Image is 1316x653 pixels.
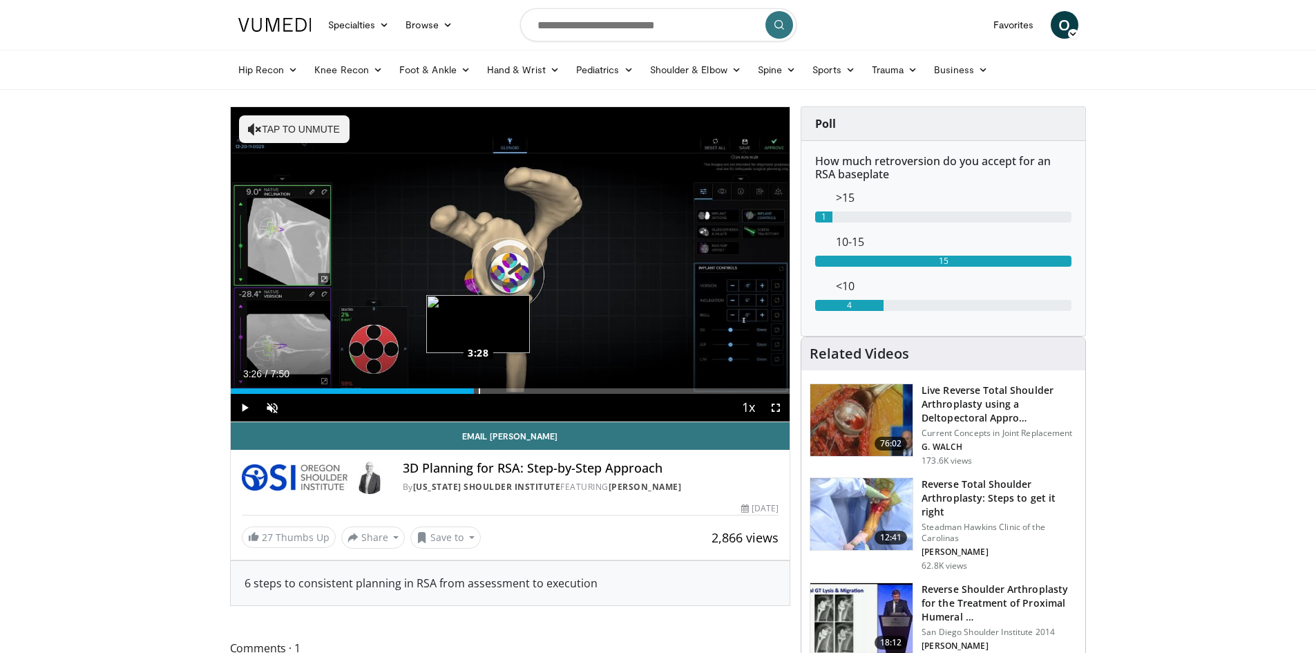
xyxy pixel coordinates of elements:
img: 326034_0000_1.png.150x105_q85_crop-smart_upscale.jpg [810,478,913,550]
a: Trauma [864,56,926,84]
dd: <10 [826,278,1082,294]
a: [US_STATE] Shoulder Institute [413,481,561,493]
p: [PERSON_NAME] [922,641,1077,652]
div: [DATE] [741,502,779,515]
a: [PERSON_NAME] [609,481,682,493]
button: Playback Rate [734,394,762,422]
a: 76:02 Live Reverse Total Shoulder Arthroplasty using a Deltopectoral Appro… Current Concepts in J... [810,384,1077,466]
span: 7:50 [271,368,289,379]
h6: How much retroversion do you accept for an RSA baseplate [815,155,1071,181]
button: Unmute [258,394,286,422]
p: 173.6K views [922,455,972,466]
span: 2,866 views [712,529,779,546]
h3: Live Reverse Total Shoulder Arthroplasty using a Deltopectoral Appro… [922,384,1077,425]
button: Tap to unmute [239,115,350,143]
a: Browse [397,11,461,39]
p: Current Concepts in Joint Replacement [922,428,1077,439]
a: Favorites [985,11,1042,39]
img: 684033_3.png.150x105_q85_crop-smart_upscale.jpg [810,384,913,456]
a: Email [PERSON_NAME] [231,422,790,450]
img: Oregon Shoulder Institute [242,461,347,494]
p: San Diego Shoulder Institute 2014 [922,627,1077,638]
a: Specialties [320,11,398,39]
dd: >15 [826,189,1082,206]
strong: Poll [815,116,836,131]
a: Sports [804,56,864,84]
span: / [265,368,268,379]
a: Pediatrics [568,56,642,84]
button: Save to [410,527,481,549]
img: VuMedi Logo [238,18,312,32]
a: Knee Recon [306,56,391,84]
div: 15 [815,256,1071,267]
a: Foot & Ankle [391,56,479,84]
p: [PERSON_NAME] [922,547,1077,558]
a: 12:41 Reverse Total Shoulder Arthroplasty: Steps to get it right Steadman Hawkins Clinic of the C... [810,477,1077,571]
button: Play [231,394,258,422]
p: G. WALCH [922,442,1077,453]
a: Hip Recon [230,56,307,84]
a: Spine [750,56,804,84]
p: Steadman Hawkins Clinic of the Carolinas [922,522,1077,544]
h3: Reverse Total Shoulder Arthroplasty: Steps to get it right [922,477,1077,519]
h4: 3D Planning for RSA: Step-by-Step Approach [403,461,779,476]
a: 27 Thumbs Up [242,527,336,548]
div: Progress Bar [231,388,790,394]
div: 4 [815,300,884,311]
div: 1 [815,211,832,223]
button: Share [341,527,406,549]
span: 3:26 [243,368,262,379]
input: Search topics, interventions [520,8,797,41]
video-js: Video Player [231,107,790,422]
span: 76:02 [875,437,908,451]
img: Avatar [353,461,386,494]
a: Business [926,56,996,84]
p: 62.8K views [922,560,967,571]
button: Fullscreen [762,394,790,422]
a: O [1051,11,1078,39]
span: 12:41 [875,531,908,545]
dd: 10-15 [826,234,1082,250]
img: image.jpeg [426,295,530,353]
h4: Related Videos [810,346,909,362]
a: Hand & Wrist [479,56,568,84]
a: Shoulder & Elbow [642,56,750,84]
div: By FEATURING [403,481,779,493]
h3: Reverse Shoulder Arthroplasty for the Treatment of Proximal Humeral … [922,583,1077,624]
span: 18:12 [875,636,908,650]
div: 6 steps to consistent planning in RSA from assessment to execution [245,575,776,592]
span: 27 [262,531,273,544]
